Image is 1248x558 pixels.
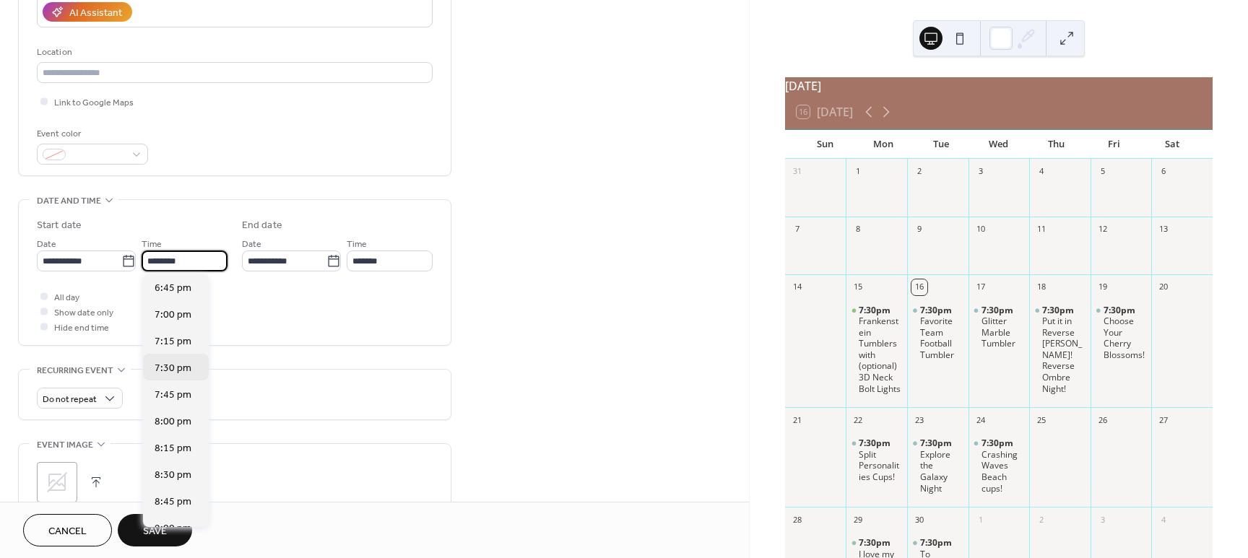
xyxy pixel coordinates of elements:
[789,222,805,237] div: 7
[1156,279,1171,295] div: 20
[155,414,191,430] span: 8:00 pm
[846,437,907,482] div: Split Personalities Cups!
[920,449,963,494] div: Explore the Galaxy Night
[37,45,430,60] div: Location
[973,512,989,528] div: 1
[37,462,77,502] div: ;
[118,514,192,546] button: Save
[973,279,989,295] div: 17
[850,222,866,237] div: 8
[37,437,93,453] span: Event image
[1091,305,1152,361] div: Choose Your Cherry Blossoms!
[43,391,97,408] span: Do not repeat
[23,514,112,546] button: Cancel
[37,193,101,209] span: Date and time
[1095,164,1111,180] div: 5
[785,77,1213,95] div: [DATE]
[1033,279,1049,295] div: 18
[1033,412,1049,428] div: 25
[981,437,1015,449] span: 7:30pm
[1085,130,1143,159] div: Fri
[54,305,113,321] span: Show date only
[920,537,954,549] span: 7:30pm
[859,315,901,394] div: Frankenstein Tumblers with (optional) 3D Neck Bolt Lights
[850,412,866,428] div: 22
[155,388,191,403] span: 7:45 pm
[347,237,367,252] span: Time
[911,164,927,180] div: 2
[1156,222,1171,237] div: 13
[242,218,282,233] div: End date
[850,279,866,295] div: 15
[1156,412,1171,428] div: 27
[789,512,805,528] div: 28
[850,512,866,528] div: 29
[973,164,989,180] div: 3
[43,2,132,22] button: AI Assistant
[920,315,963,360] div: Favorite Team Football Tumbler
[911,412,927,428] div: 23
[973,412,989,428] div: 24
[142,237,162,252] span: Time
[155,281,191,296] span: 6:45 pm
[242,237,261,252] span: Date
[155,441,191,456] span: 8:15 pm
[968,305,1030,349] div: Glitter Marble Tumbler
[920,305,954,316] span: 7:30pm
[797,130,854,159] div: Sun
[54,290,79,305] span: All day
[981,315,1024,349] div: Glitter Marble Tumbler
[54,95,134,110] span: Link to Google Maps
[968,437,1030,494] div: Crashing Waves Beach cups!
[69,6,122,21] div: AI Assistant
[789,279,805,295] div: 14
[1143,130,1201,159] div: Sat
[973,222,989,237] div: 10
[907,437,968,494] div: Explore the Galaxy Night
[859,537,893,549] span: 7:30pm
[911,279,927,295] div: 16
[850,164,866,180] div: 1
[37,363,113,378] span: Recurring event
[1156,512,1171,528] div: 4
[155,468,191,483] span: 8:30 pm
[859,437,893,449] span: 7:30pm
[789,164,805,180] div: 31
[155,361,191,376] span: 7:30 pm
[54,321,109,336] span: Hide end time
[1095,412,1111,428] div: 26
[981,449,1024,494] div: Crashing Waves Beach cups!
[1033,512,1049,528] div: 2
[1095,512,1111,528] div: 3
[911,222,927,237] div: 9
[1104,315,1146,360] div: Choose Your Cherry Blossoms!
[37,218,82,233] div: Start date
[854,130,912,159] div: Mon
[143,524,167,539] span: Save
[981,305,1015,316] span: 7:30pm
[911,512,927,528] div: 30
[920,437,954,449] span: 7:30pm
[907,305,968,361] div: Favorite Team Football Tumbler
[1028,130,1085,159] div: Thu
[1033,164,1049,180] div: 4
[846,305,907,395] div: Frankenstein Tumblers with (optional) 3D Neck Bolt Lights
[155,334,191,349] span: 7:15 pm
[1095,279,1111,295] div: 19
[912,130,970,159] div: Tue
[37,126,145,141] div: Event color
[1042,315,1085,394] div: Put it in Reverse [PERSON_NAME]! Reverse Ombre Night!
[789,412,805,428] div: 21
[37,237,56,252] span: Date
[1095,222,1111,237] div: 12
[1104,305,1137,316] span: 7:30pm
[155,308,191,323] span: 7:00 pm
[1042,305,1076,316] span: 7:30pm
[859,449,901,483] div: Split Personalities Cups!
[1156,164,1171,180] div: 6
[1029,305,1091,395] div: Put it in Reverse Terry! Reverse Ombre Night!
[1033,222,1049,237] div: 11
[155,521,191,536] span: 9:00 pm
[48,524,87,539] span: Cancel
